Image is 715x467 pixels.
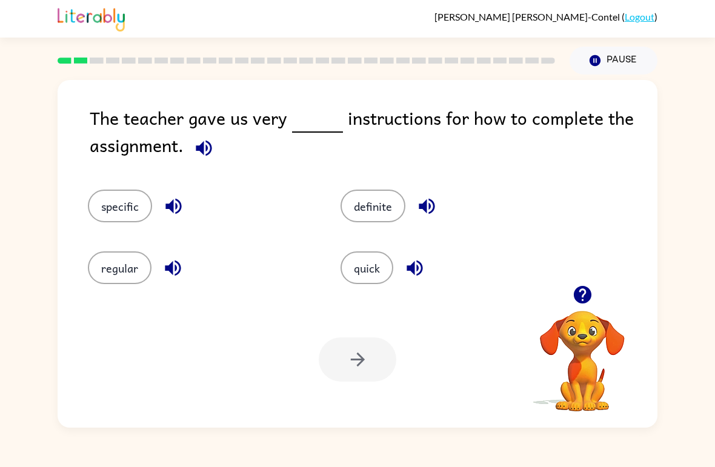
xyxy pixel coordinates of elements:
video: Your browser must support playing .mp4 files to use Literably. Please try using another browser. [522,292,643,413]
div: The teacher gave us very instructions for how to complete the assignment. [90,104,657,165]
button: definite [341,190,405,222]
img: Literably [58,5,125,31]
button: quick [341,251,393,284]
button: specific [88,190,152,222]
button: regular [88,251,151,284]
span: [PERSON_NAME] [PERSON_NAME]-Contel [434,11,622,22]
div: ( ) [434,11,657,22]
button: Pause [570,47,657,75]
a: Logout [625,11,654,22]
